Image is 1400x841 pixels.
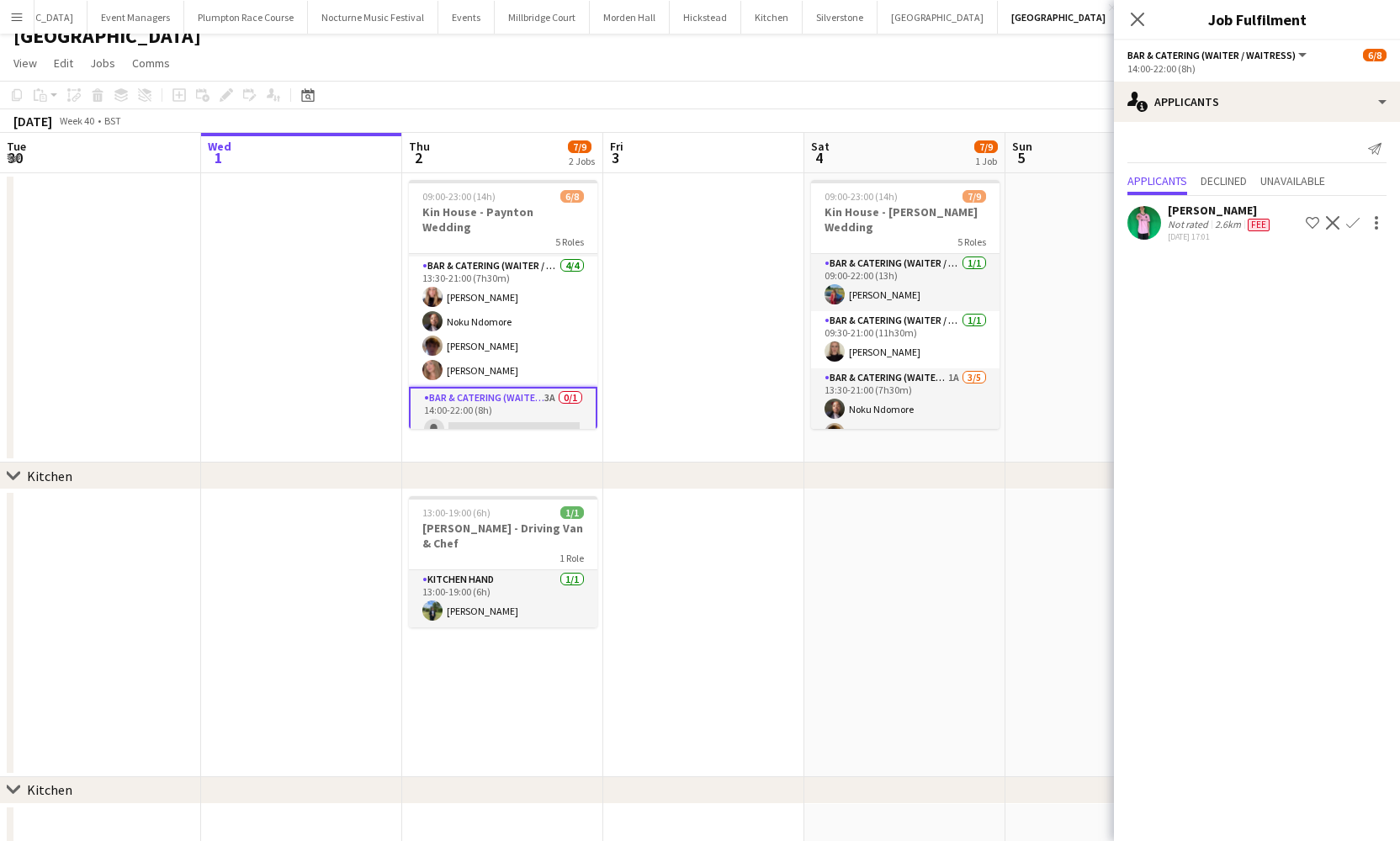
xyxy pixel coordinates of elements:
span: 6/8 [560,190,584,203]
span: Unavailable [1260,175,1325,187]
button: Nocturne Music Festival [308,1,438,34]
h1: [GEOGRAPHIC_DATA] [13,24,201,49]
button: Hickstead [670,1,741,34]
h3: [PERSON_NAME] - Driving Van & Chef [409,521,597,551]
app-job-card: 09:00-23:00 (14h)7/9Kin House - [PERSON_NAME] Wedding5 RolesBar & Catering (Waiter / waitress)1/1... [811,180,1000,429]
span: Tue [7,139,26,154]
span: Sun [1012,139,1032,154]
span: 7/9 [962,190,986,203]
div: Not rated [1168,218,1212,231]
span: Sat [811,139,830,154]
h3: Kin House - [PERSON_NAME] Wedding [811,204,1000,235]
span: 09:00-23:00 (14h) [422,190,496,203]
button: [GEOGRAPHIC_DATA] [878,1,998,34]
span: Applicants [1127,175,1187,187]
app-card-role: Bar & Catering (Waiter / waitress)3A0/114:00-22:00 (8h) [409,387,597,447]
span: Fee [1248,219,1270,231]
button: Silverstone [803,1,878,34]
a: Jobs [83,52,122,74]
div: 2.6km [1212,218,1244,231]
div: 1 Job [975,155,997,167]
app-card-role: Bar & Catering (Waiter / waitress)1/109:30-21:00 (11h30m)[PERSON_NAME] [811,311,1000,368]
div: Applicants [1114,82,1400,122]
span: 1/1 [560,506,584,519]
div: 14:00-22:00 (8h) [1127,62,1387,75]
span: Fri [610,139,623,154]
span: Jobs [90,56,115,71]
span: Declined [1201,175,1247,187]
span: Week 40 [56,114,98,127]
button: Events [438,1,495,34]
span: Comms [132,56,170,71]
button: Bar & Catering (Waiter / waitress) [1127,49,1309,61]
span: 5 Roles [555,235,584,248]
span: 7/9 [974,140,998,153]
app-card-role: Bar & Catering (Waiter / waitress)1A3/513:30-21:00 (7h30m)Noku Ndomore[PERSON_NAME] [811,368,1000,523]
button: Event Managers [87,1,184,34]
button: Kitchen [741,1,803,34]
div: [DATE] 17:01 [1168,231,1273,242]
span: 1 Role [559,552,584,564]
span: 09:00-23:00 (14h) [825,190,898,203]
a: Comms [125,52,177,74]
div: [PERSON_NAME] [1168,203,1273,218]
span: 5 Roles [957,235,986,248]
div: BST [104,114,121,127]
div: Kitchen [27,468,72,484]
button: Morden Hall [590,1,670,34]
a: Edit [47,52,80,74]
app-card-role: Bar & Catering (Waiter / waitress)1/109:00-22:00 (13h)[PERSON_NAME] [811,254,1000,311]
span: View [13,56,37,71]
span: 7/9 [568,140,591,153]
span: 6/8 [1363,49,1387,61]
div: Crew has different fees then in role [1244,218,1273,231]
span: Edit [54,56,73,71]
span: 5 [1010,148,1032,167]
span: 4 [809,148,830,167]
span: 1 [205,148,231,167]
h3: Kin House - Paynton Wedding [409,204,597,235]
span: Thu [409,139,430,154]
span: 3 [607,148,623,167]
button: Millbridge Court [495,1,590,34]
div: [DATE] [13,113,52,130]
span: 13:00-19:00 (6h) [422,506,491,519]
button: Plumpton Race Course [184,1,308,34]
span: 2 [406,148,430,167]
div: 2 Jobs [569,155,595,167]
span: Wed [208,139,231,154]
a: View [7,52,44,74]
div: Kitchen [27,781,72,798]
button: [GEOGRAPHIC_DATA] [998,1,1120,34]
h3: Job Fulfilment [1114,8,1400,30]
app-job-card: 13:00-19:00 (6h)1/1[PERSON_NAME] - Driving Van & Chef1 RoleKitchen Hand1/113:00-19:00 (6h)[PERSON... [409,496,597,627]
span: 30 [4,148,26,167]
app-card-role: Bar & Catering (Waiter / waitress)4/413:30-21:00 (7h30m)[PERSON_NAME]Noku Ndomore[PERSON_NAME][PE... [409,257,597,387]
span: Bar & Catering (Waiter / waitress) [1127,49,1296,61]
app-card-role: Kitchen Hand1/113:00-19:00 (6h)[PERSON_NAME] [409,570,597,627]
app-job-card: 09:00-23:00 (14h)6/8Kin House - Paynton Wedding5 Roles[PERSON_NAME]Bar & Catering (Waiter / waitr... [409,180,597,429]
